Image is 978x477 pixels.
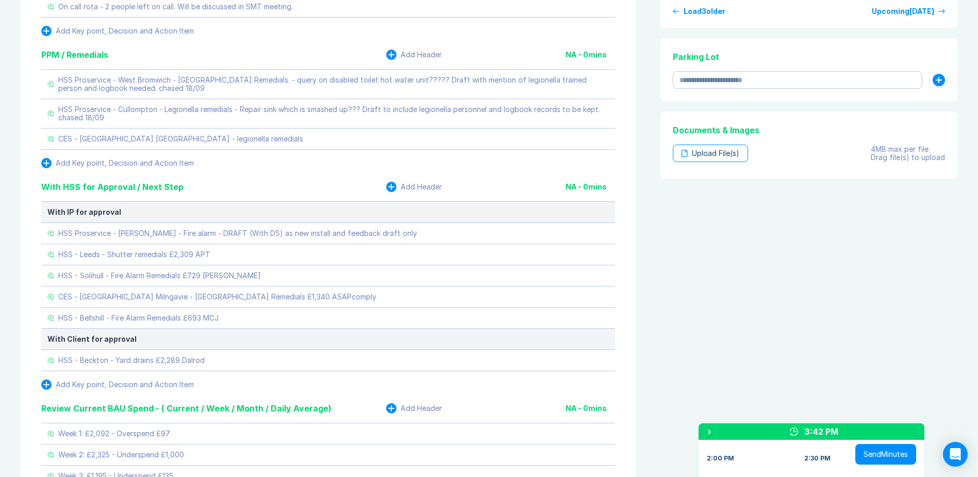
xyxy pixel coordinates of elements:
div: HSS Proservice - [PERSON_NAME] - Fire alarm - DRAFT (With DS) as new install and feedback draft only [58,229,417,237]
a: Upcoming[DATE] [872,7,945,15]
div: HSS - Solihull - Fire Alarm Remedials £729 [PERSON_NAME] [58,272,261,280]
div: 2:30 PM [804,454,831,463]
div: Add Key point, Decision and Action Item [56,380,194,389]
div: Week 2: £2,325 - Underspend £1,000 [58,451,184,459]
div: Add Key point, Decision and Action Item [56,27,194,35]
button: Add Header [386,50,442,60]
div: 2:00 PM [707,454,734,463]
div: 4MB max per file [871,145,945,153]
button: Add Key point, Decision and Action Item [41,26,194,36]
div: Upload File(s) [673,145,748,162]
div: NA - 0 mins [566,183,615,191]
div: 3:42 PM [804,425,838,438]
div: On call rota - 2 people left on call. Will be discussed in SMT meeting. [58,3,293,11]
div: Drag file(s) to upload [871,153,945,162]
div: HSS - Beckton - Yard drains £2,289 Dalrod [58,356,205,364]
button: Add Header [386,182,442,192]
div: NA - 0 mins [566,51,615,59]
div: PPM / Remedials [41,49,108,61]
div: Add Header [401,404,442,412]
button: Add Header [386,403,442,414]
div: Review Current BAU Spend - ( Current / Week / Month / Daily Average) [41,402,331,415]
div: Upcoming [DATE] [872,7,934,15]
button: Add Key point, Decision and Action Item [41,379,194,390]
div: Add Key point, Decision and Action Item [56,159,194,167]
div: Add Header [401,183,442,191]
div: With Client for approval [47,335,609,343]
div: HSS - Leeds - Shutter remedials £2,309 APT [58,250,210,259]
div: HSS - Bellshill - Fire Alarm Remedials £693 MCJ [58,314,219,322]
div: NA - 0 mins [566,404,615,412]
div: With IP for approval [47,208,609,216]
div: With HSS for Approval / Next Step [41,181,184,193]
div: Documents & Images [673,124,945,136]
div: CES - [GEOGRAPHIC_DATA] Milngavie - [GEOGRAPHIC_DATA] Remedials £1,340 ASAPcomply [58,293,376,301]
div: HSS Proservice - Cullompton - Legionella remedials - Repair sink which is smashed up??? Draft to ... [58,105,609,122]
div: Parking Lot [673,51,945,63]
div: Open Intercom Messenger [943,442,968,467]
button: SendMinutes [855,444,916,465]
div: CES - [GEOGRAPHIC_DATA] [GEOGRAPHIC_DATA] - legionella remedials [58,135,303,143]
div: Add Header [401,51,442,59]
div: HSS Proservice - West Bromwich - [GEOGRAPHIC_DATA] Remedials. - query on disabled toilet hot wate... [58,76,609,92]
div: Week 1: £2,092 - Overspend £97 [58,430,170,438]
button: Add Key point, Decision and Action Item [41,158,194,168]
div: Load 3 older [684,7,725,15]
button: Load3older [673,7,725,15]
